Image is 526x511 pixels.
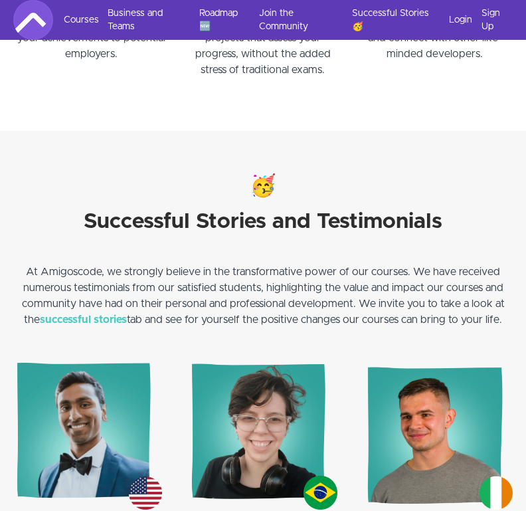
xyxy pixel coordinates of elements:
[199,7,249,33] a: Roadmap 🆕
[64,13,97,27] a: Courses
[482,7,513,33] a: Sign Up
[259,7,341,33] a: Join the Community
[84,211,442,233] strong: Successful Stories and Testimonials
[17,264,509,328] p: At Amigoscode, we strongly believe in the transformative power of our courses. We have received n...
[13,361,162,510] img: Sai, an Engineer at Amazon
[449,13,471,27] a: Login
[108,7,189,33] a: Business and Teams
[17,171,509,203] h3: 🥳
[352,7,438,33] a: Successful Stories 🥳
[40,314,127,325] a: successful stories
